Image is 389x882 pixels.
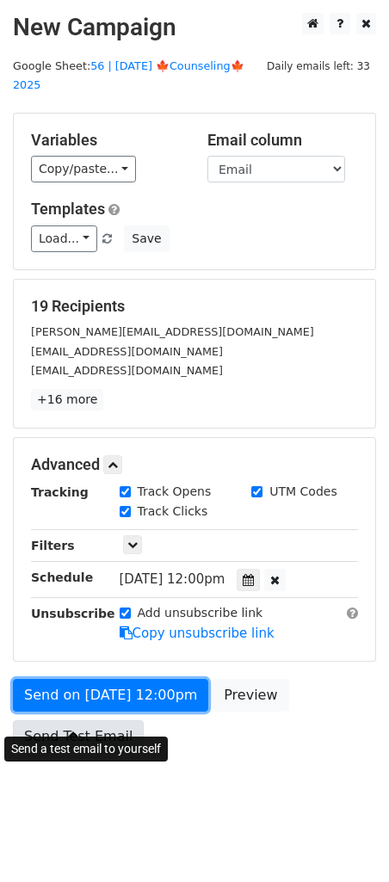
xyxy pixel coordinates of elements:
a: Copy unsubscribe link [120,626,275,641]
a: Preview [213,679,288,712]
strong: Filters [31,539,75,552]
small: [EMAIL_ADDRESS][DOMAIN_NAME] [31,364,223,377]
a: Send on [DATE] 12:00pm [13,679,208,712]
a: Copy/paste... [31,156,136,182]
label: Track Clicks [138,503,208,521]
label: Track Opens [138,483,212,501]
h2: New Campaign [13,13,376,42]
span: Daily emails left: 33 [261,57,376,76]
small: [EMAIL_ADDRESS][DOMAIN_NAME] [31,345,223,358]
a: Daily emails left: 33 [261,59,376,72]
strong: Unsubscribe [31,607,115,620]
small: [PERSON_NAME][EMAIL_ADDRESS][DOMAIN_NAME] [31,325,314,338]
label: Add unsubscribe link [138,604,263,622]
iframe: Chat Widget [303,799,389,882]
h5: Email column [207,131,358,150]
a: +16 more [31,389,103,410]
button: Save [124,225,169,252]
div: Send a test email to yourself [4,737,168,762]
label: UTM Codes [269,483,337,501]
strong: Tracking [31,485,89,499]
h5: Advanced [31,455,358,474]
a: 56 | [DATE] 🍁Counseling🍁 2025 [13,59,244,92]
strong: Schedule [31,571,93,584]
a: Send Test Email [13,720,144,753]
h5: Variables [31,131,182,150]
a: Load... [31,225,97,252]
a: Templates [31,200,105,218]
span: [DATE] 12:00pm [120,571,225,587]
small: Google Sheet: [13,59,244,92]
h5: 19 Recipients [31,297,358,316]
